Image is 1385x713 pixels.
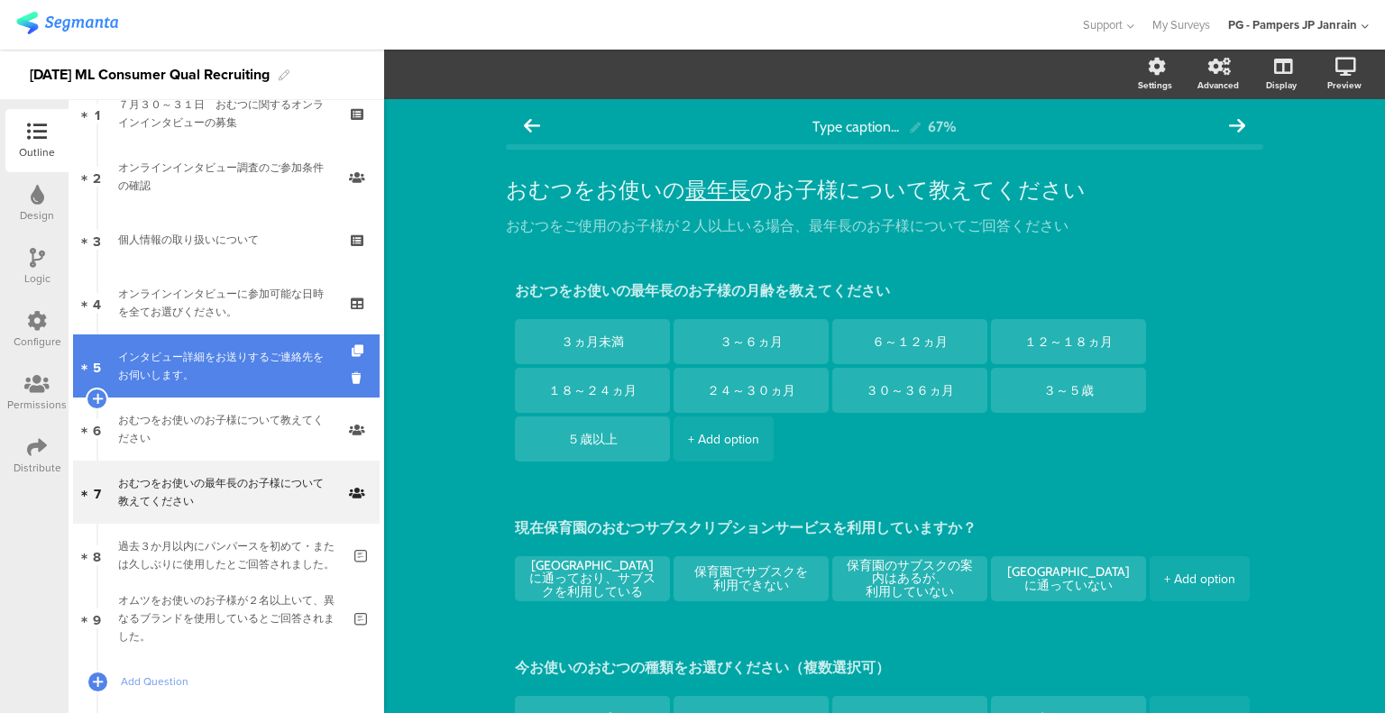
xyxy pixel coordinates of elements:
[93,356,101,376] span: 5
[118,231,334,249] div: 個人情報の取り扱いについて
[93,419,101,439] span: 6
[688,416,759,462] div: + Add option
[118,411,334,447] div: おむつをお使いのお子様について教えてください
[24,270,50,287] div: Logic
[1197,78,1239,92] div: Advanced
[30,60,270,89] div: [DATE] ML Consumer Qual Recruiting
[1164,556,1235,601] div: + Add option
[118,285,334,321] div: オンラインインタビューに参加可能な日時を全てお選びください。
[73,334,380,398] a: 5 インタビュー詳細をお送りするご連絡先をお伺いします。
[73,271,380,334] a: 4 オンラインインタビューに参加可能な日時を全てお選びください。
[93,608,101,628] span: 9
[94,482,101,502] span: 7
[73,524,380,587] a: 8 過去３か月以内にパンパースを初めて・または久しぶりに使用したとご回答されました。
[118,159,334,195] div: オンラインインタビュー調査のご参加条件の確認
[93,293,101,313] span: 4
[73,461,380,524] a: 7 おむつをお使いの最年長のお子様について教えてください
[73,208,380,271] a: 3 個人情報の取り扱いについて
[352,370,367,387] i: Delete
[506,177,1263,204] p: おむつをお使いの のお子様について教えてください
[352,345,367,357] i: Duplicate
[73,82,380,145] a: 1 ７月３０～３１日 おむつに関するオンラインインタビューの募集
[685,177,750,203] u: 最年長
[14,460,61,476] div: Distribute
[121,672,352,690] span: Add Question
[506,217,1263,236] p: おむつをご使用のお子様が２人以上いる場合、最年長のお子様についてご回答ください
[73,145,380,208] a: 2 オンラインインタビュー調査のご参加条件の確認
[95,104,100,123] span: 1
[19,144,55,160] div: Outline
[1327,78,1362,92] div: Preview
[118,348,334,384] div: インタビュー詳細をお送りするご連絡先をお伺いします。
[93,545,101,565] span: 8
[73,587,380,650] a: 9 オムツをお使いのお子様が２名以上いて、異なるブランドを使用しているとご回答されました。
[118,537,341,573] div: 過去３か月以内にパンパースを初めて・または久しぶりに使用したとご回答されました。
[7,397,67,413] div: Permissions
[1138,78,1172,92] div: Settings
[20,207,54,224] div: Design
[73,398,380,461] a: 6 おむつをお使いのお子様について教えてください
[118,591,341,645] div: オムツをお使いのお子様が２名以上いて、異なるブランドを使用しているとご回答されました。
[812,118,899,135] span: Type caption...
[1228,16,1357,33] div: PG - Pampers JP Janrain
[14,334,61,350] div: Configure
[1083,16,1123,33] span: Support
[16,12,118,34] img: segmanta logo
[928,118,957,135] div: 67%
[1266,78,1297,92] div: Display
[93,167,101,187] span: 2
[118,474,334,510] div: おむつをお使いの最年長のお子様について教えてください
[93,230,101,250] span: 3
[118,96,334,132] div: ７月３０～３１日 おむつに関するオンラインインタビューの募集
